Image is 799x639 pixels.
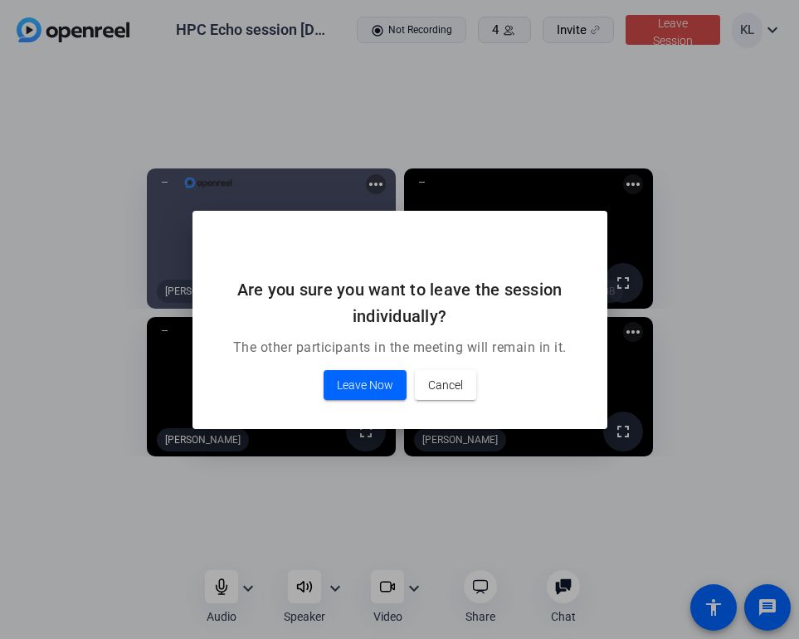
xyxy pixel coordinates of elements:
[324,370,407,400] button: Leave Now
[337,375,393,395] span: Leave Now
[212,276,587,329] h2: Are you sure you want to leave the session individually?
[415,370,476,400] button: Cancel
[212,338,587,358] p: The other participants in the meeting will remain in it.
[428,375,463,395] span: Cancel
